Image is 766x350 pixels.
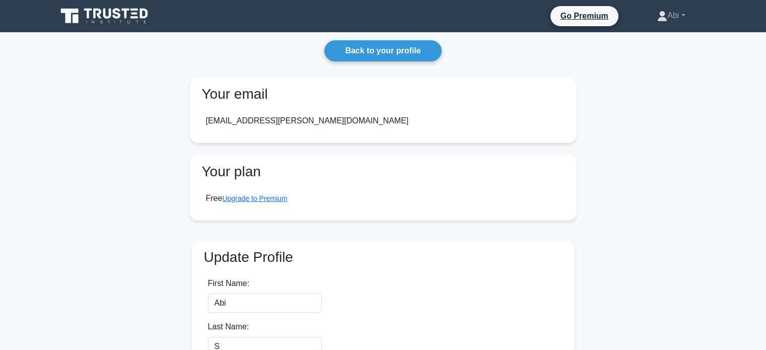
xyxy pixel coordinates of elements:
[554,10,614,22] a: Go Premium
[324,40,441,61] a: Back to your profile
[222,194,287,202] a: Upgrade to Premium
[208,277,250,290] label: First Name:
[198,163,569,180] h3: Your plan
[200,249,567,266] h3: Update Profile
[206,192,288,204] div: Free
[198,86,569,103] h3: Your email
[633,6,709,26] a: Abi
[206,115,409,127] div: [EMAIL_ADDRESS][PERSON_NAME][DOMAIN_NAME]
[208,321,249,333] label: Last Name:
